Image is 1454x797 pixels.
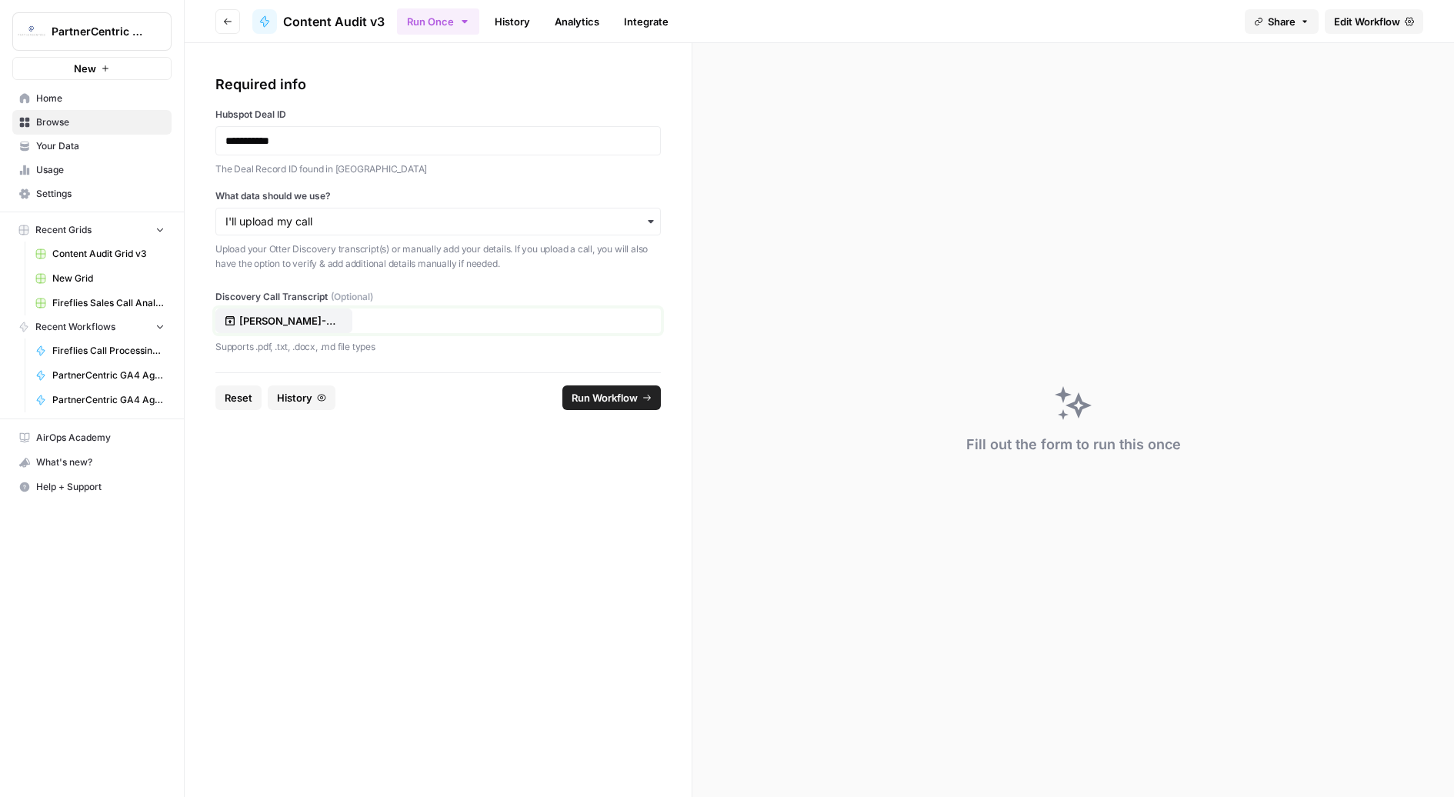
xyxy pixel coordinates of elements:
button: Recent Workflows [12,315,172,338]
span: Edit Workflow [1334,14,1400,29]
label: What data should we use? [215,189,661,203]
p: The Deal Record ID found in [GEOGRAPHIC_DATA] [215,162,661,177]
div: Required info [215,74,661,95]
img: PartnerCentric Sales Tools Logo [18,18,45,45]
button: What's new? [12,450,172,475]
span: Recent Workflows [35,320,115,334]
span: Help + Support [36,480,165,494]
button: Share [1245,9,1319,34]
button: Reset [215,385,262,410]
a: Home [12,86,172,111]
a: Content Audit Grid v3 [28,242,172,266]
button: Recent Grids [12,218,172,242]
span: New [74,61,96,76]
a: Usage [12,158,172,182]
span: Content Audit Grid v3 [52,247,165,261]
div: What's new? [13,451,171,474]
span: PartnerCentric GA4 Agent [52,393,165,407]
a: Analytics [545,9,609,34]
a: AirOps Academy [12,425,172,450]
span: History [277,390,312,405]
span: Your Data [36,139,165,153]
span: Usage [36,163,165,177]
button: Help + Support [12,475,172,499]
a: New Grid [28,266,172,291]
a: Integrate [615,9,678,34]
span: Content Audit v3 [283,12,385,31]
span: Run Workflow [572,390,638,405]
span: PartnerCentric Sales Tools [52,24,145,39]
span: Share [1268,14,1296,29]
button: New [12,57,172,80]
p: Supports .pdf, .txt, .docx, .md file types [215,339,661,355]
label: Hubspot Deal ID [215,108,661,122]
span: Fireflies Call Processing for CS [52,344,165,358]
a: History [485,9,539,34]
span: Browse [36,115,165,129]
input: I'll upload my call [225,214,651,229]
button: Workspace: PartnerCentric Sales Tools [12,12,172,51]
p: Upload your Otter Discovery transcript(s) or manually add your details. If you upload a call, you... [215,242,661,272]
a: Settings [12,182,172,206]
span: Fireflies Sales Call Analysis For CS [52,296,165,310]
a: Fireflies Sales Call Analysis For CS [28,291,172,315]
a: Edit Workflow [1325,9,1423,34]
p: [PERSON_NAME]-and-[PERSON_NAME]-96864637-54f2.docx [239,313,338,328]
button: [PERSON_NAME]-and-[PERSON_NAME]-96864637-54f2.docx [215,308,352,333]
button: History [268,385,335,410]
label: Discovery Call Transcript [215,290,661,304]
a: PartnerCentric GA4 Agent - Leads - SQLs [28,363,172,388]
button: Run Workflow [562,385,661,410]
span: PartnerCentric GA4 Agent - Leads - SQLs [52,368,165,382]
div: Fill out the form to run this once [966,434,1181,455]
span: (Optional) [331,290,373,304]
a: Content Audit v3 [252,9,385,34]
a: Your Data [12,134,172,158]
span: Home [36,92,165,105]
a: Fireflies Call Processing for CS [28,338,172,363]
span: Reset [225,390,252,405]
a: PartnerCentric GA4 Agent [28,388,172,412]
button: Run Once [397,8,479,35]
span: New Grid [52,272,165,285]
span: Recent Grids [35,223,92,237]
span: Settings [36,187,165,201]
span: AirOps Academy [36,431,165,445]
a: Browse [12,110,172,135]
